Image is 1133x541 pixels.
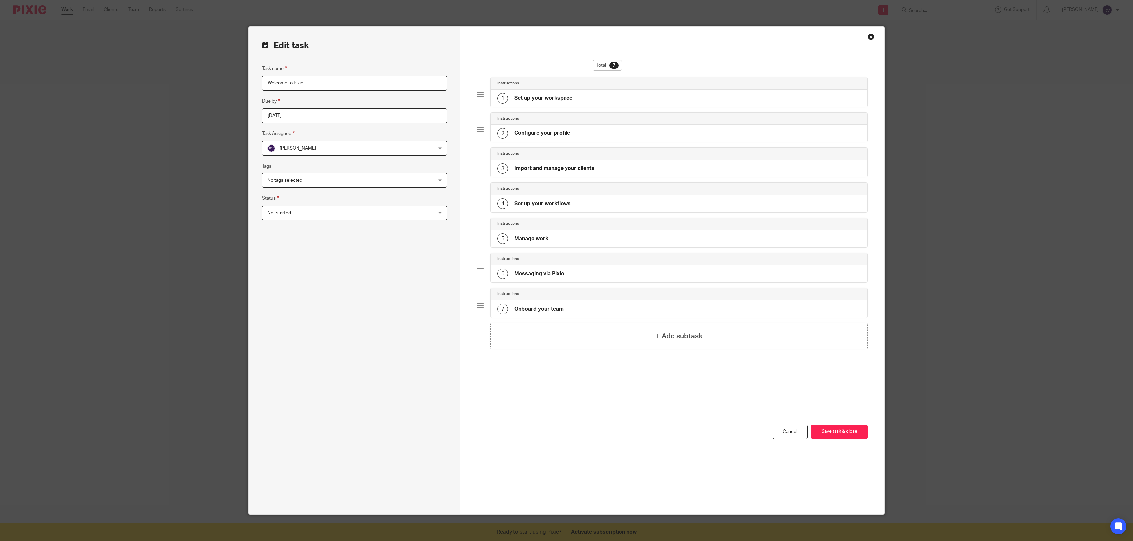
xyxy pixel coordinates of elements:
[497,93,508,104] div: 1
[262,108,447,123] input: Pick a date
[514,95,572,102] h4: Set up your workspace
[497,256,519,262] h4: Instructions
[497,163,508,174] div: 3
[497,151,519,156] h4: Instructions
[497,116,519,121] h4: Instructions
[514,130,570,137] h4: Configure your profile
[514,165,594,172] h4: Import and manage your clients
[497,291,519,297] h4: Instructions
[497,198,508,209] div: 4
[868,33,874,40] div: Close this dialog window
[773,425,808,439] a: Cancel
[497,186,519,191] h4: Instructions
[267,178,302,183] span: No tags selected
[267,211,291,215] span: Not started
[497,81,519,86] h4: Instructions
[811,425,868,439] button: Save task & close
[514,306,564,313] h4: Onboard your team
[593,60,622,71] div: Total
[497,304,508,314] div: 7
[497,269,508,279] div: 6
[262,163,271,170] label: Tags
[497,128,508,139] div: 2
[497,233,508,244] div: 5
[280,146,316,151] span: [PERSON_NAME]
[514,235,548,242] h4: Manage work
[262,194,279,202] label: Status
[656,331,703,341] h4: + Add subtask
[514,270,564,277] h4: Messaging via Pixie
[267,144,275,152] img: svg%3E
[262,97,280,105] label: Due by
[497,221,519,226] h4: Instructions
[262,65,287,72] label: Task name
[514,200,571,207] h4: Set up your workflows
[262,40,447,51] h2: Edit task
[262,130,295,137] label: Task Assignee
[609,62,619,69] div: 7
